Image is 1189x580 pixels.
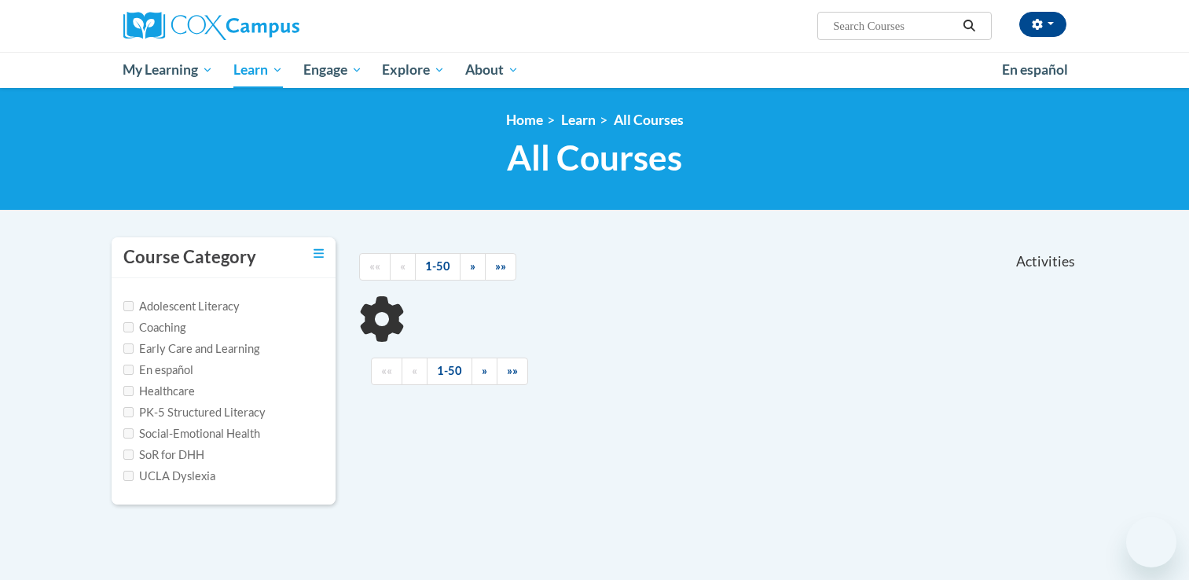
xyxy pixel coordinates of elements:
span: All Courses [507,137,682,178]
span: » [470,259,475,273]
input: Checkbox for Options [123,301,134,311]
input: Checkbox for Options [123,428,134,439]
a: Begining [359,253,391,281]
a: Toggle collapse [314,245,324,262]
span: «« [381,364,392,377]
span: Activities [1016,253,1075,270]
a: Cox Campus [123,12,422,40]
img: Cox Campus [123,12,299,40]
a: En español [992,53,1078,86]
span: »» [507,364,518,377]
label: Social-Emotional Health [123,425,260,442]
input: Checkbox for Options [123,407,134,417]
a: Learn [223,52,293,88]
a: 1-50 [415,253,461,281]
span: « [400,259,406,273]
span: Explore [382,61,445,79]
a: Next [472,358,497,385]
a: All Courses [614,112,684,128]
iframe: Button to launch messaging window [1126,517,1176,567]
label: UCLA Dyslexia [123,468,215,485]
label: SoR for DHH [123,446,204,464]
span: Engage [303,61,362,79]
a: Home [506,112,543,128]
button: Account Settings [1019,12,1066,37]
input: Checkbox for Options [123,343,134,354]
input: Checkbox for Options [123,471,134,481]
button: Search [957,17,981,35]
a: Engage [293,52,372,88]
a: Previous [390,253,416,281]
span: Learn [233,61,283,79]
a: My Learning [113,52,224,88]
span: »» [495,259,506,273]
a: Explore [372,52,455,88]
a: End [497,358,528,385]
span: » [482,364,487,377]
a: About [455,52,529,88]
div: Main menu [100,52,1090,88]
a: Begining [371,358,402,385]
a: Learn [561,112,596,128]
label: Adolescent Literacy [123,298,240,315]
span: About [465,61,519,79]
input: Checkbox for Options [123,386,134,396]
a: 1-50 [427,358,472,385]
input: Checkbox for Options [123,322,134,332]
label: Healthcare [123,383,195,400]
span: My Learning [123,61,213,79]
a: End [485,253,516,281]
label: En español [123,362,193,379]
h3: Course Category [123,245,256,270]
span: «« [369,259,380,273]
label: Coaching [123,319,185,336]
a: Previous [402,358,428,385]
input: Search Courses [831,17,957,35]
label: PK-5 Structured Literacy [123,404,266,421]
input: Checkbox for Options [123,450,134,460]
a: Next [460,253,486,281]
input: Checkbox for Options [123,365,134,375]
label: Early Care and Learning [123,340,259,358]
span: « [412,364,417,377]
span: En español [1002,61,1068,78]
